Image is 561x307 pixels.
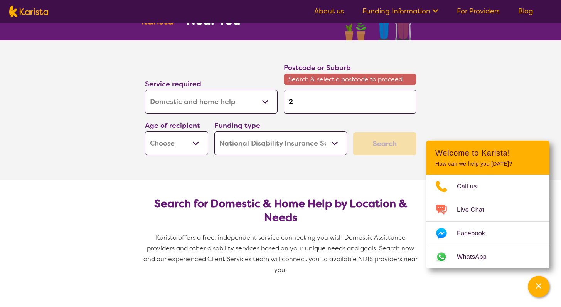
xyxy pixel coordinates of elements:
[457,181,486,192] span: Call us
[435,161,540,167] p: How can we help you [DATE]?
[151,197,410,225] h2: Search for Domestic & Home Help by Location & Needs
[457,204,494,216] span: Live Chat
[426,245,549,268] a: Web link opens in a new tab.
[284,90,416,114] input: Type
[284,74,416,85] span: Search & select a postcode to proceed
[143,233,419,274] span: Karista offers a free, independent service connecting you with Domestic Assistance providers and ...
[528,276,549,297] button: Channel Menu
[362,7,438,16] a: Funding Information
[145,79,201,89] label: Service required
[145,121,200,130] label: Age of recipient
[457,7,500,16] a: For Providers
[9,6,48,17] img: Karista logo
[426,141,549,268] div: Channel Menu
[457,228,494,239] span: Facebook
[457,251,496,263] span: WhatsApp
[426,175,549,268] ul: Choose channel
[314,7,344,16] a: About us
[435,148,540,158] h2: Welcome to Karista!
[518,7,533,16] a: Blog
[214,121,260,130] label: Funding type
[284,63,351,72] label: Postcode or Suburb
